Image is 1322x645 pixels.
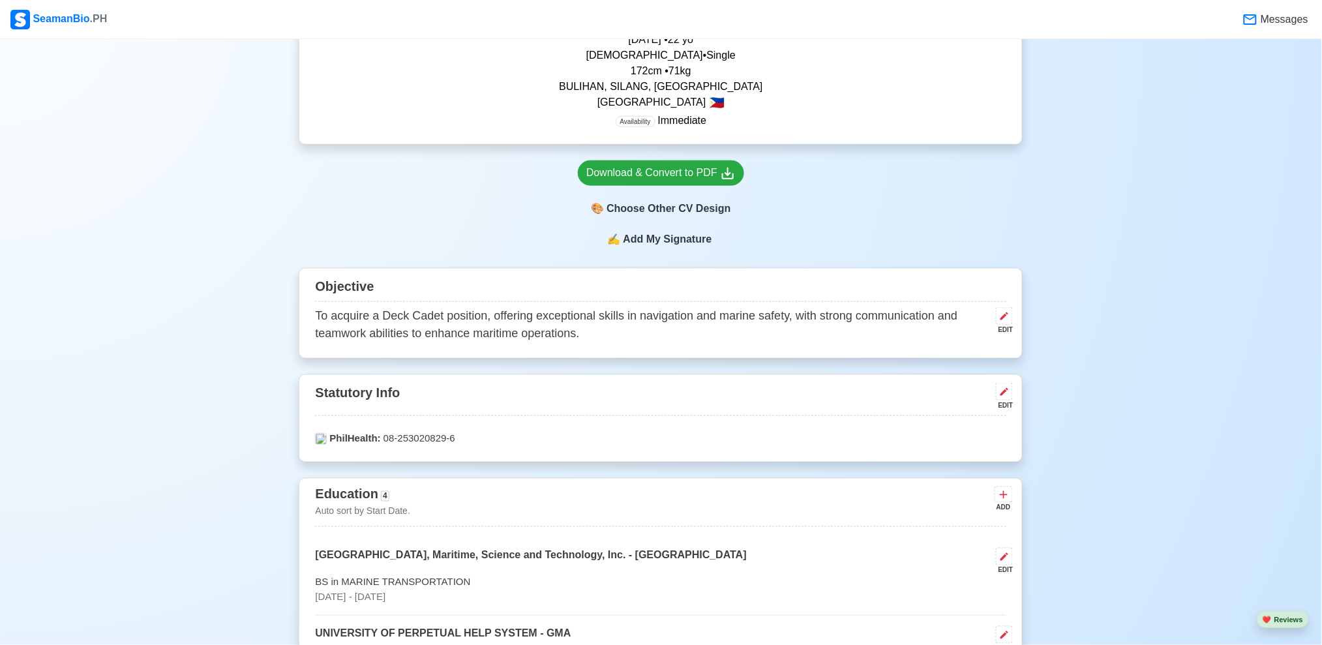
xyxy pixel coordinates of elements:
p: 172 cm • 71 kg [315,63,1006,79]
p: To acquire a Deck Cadet position, offering exceptional skills in navigation and marine safety, wi... [315,307,991,342]
p: [DATE] - [DATE] [315,590,1006,605]
div: EDIT [991,565,1013,575]
span: Availability [616,116,655,127]
span: paint [591,201,604,217]
p: BULIHAN, SILANG, [GEOGRAPHIC_DATA] [315,79,1006,95]
p: Auto sort by Start Date. [315,505,410,518]
p: [DEMOGRAPHIC_DATA] • Single [315,48,1006,63]
span: PhilHealth: [329,432,380,447]
span: 🇵🇭 [709,97,725,109]
div: Objective [315,274,1006,302]
a: Download & Convert to PDF [578,160,744,186]
button: heartReviews [1257,611,1309,629]
span: Education [315,487,378,502]
div: EDIT [991,400,1013,410]
p: [GEOGRAPHIC_DATA] [315,95,1006,110]
span: .PH [90,13,108,24]
div: ADD [995,503,1010,513]
span: heart [1263,616,1272,623]
div: Choose Other CV Design [578,196,744,221]
p: BS in MARINE TRANSPORTATION [315,575,1006,590]
div: EDIT [991,325,1013,335]
span: Messages [1258,12,1308,27]
span: sign [607,232,620,247]
img: Logo [10,10,30,29]
span: Add My Signature [620,232,714,247]
p: [DATE] • 22 yo [315,32,1006,48]
div: Download & Convert to PDF [586,165,736,181]
p: 08-253020829-6 [315,432,1006,447]
p: [GEOGRAPHIC_DATA], Maritime, Science and Technology, Inc. - [GEOGRAPHIC_DATA] [315,548,746,575]
p: Immediate [616,113,707,128]
div: SeamanBio [10,10,107,29]
div: Statutory Info [315,380,1006,416]
span: 4 [381,491,389,502]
